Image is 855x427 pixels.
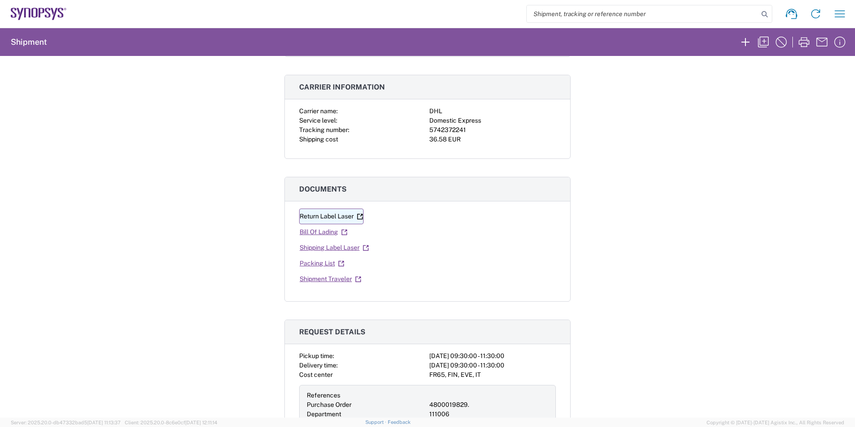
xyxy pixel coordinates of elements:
[299,362,338,369] span: Delivery time:
[307,400,426,410] div: Purchase Order
[388,419,411,425] a: Feedback
[299,185,347,193] span: Documents
[307,410,426,419] div: Department
[299,107,338,115] span: Carrier name:
[11,37,47,47] h2: Shipment
[429,361,556,370] div: [DATE] 09:30:00 - 11:30:00
[299,240,369,256] a: Shipping Label Laser
[429,135,556,144] div: 36.58 EUR
[185,420,217,425] span: [DATE] 12:11:14
[299,271,362,287] a: Shipment Traveler
[299,352,334,359] span: Pickup time:
[87,420,121,425] span: [DATE] 11:13:37
[299,328,365,336] span: Request details
[429,370,556,380] div: FR65, FIN, EVE, IT
[527,5,758,22] input: Shipment, tracking or reference number
[299,371,333,378] span: Cost center
[429,400,548,410] div: 4800019829.
[429,107,556,116] div: DHL
[299,126,349,133] span: Tracking number:
[429,351,556,361] div: [DATE] 09:30:00 - 11:30:00
[299,117,337,124] span: Service level:
[299,209,364,224] a: Return Label Laser
[307,392,340,399] span: References
[429,125,556,135] div: 5742372241
[299,256,345,271] a: Packing List
[125,420,217,425] span: Client: 2025.20.0-8c6e0cf
[11,420,121,425] span: Server: 2025.20.0-db47332bad5
[429,410,548,419] div: 111006
[429,116,556,125] div: Domestic Express
[299,83,385,91] span: Carrier information
[299,224,348,240] a: Bill Of Lading
[365,419,388,425] a: Support
[299,136,338,143] span: Shipping cost
[707,418,844,427] span: Copyright © [DATE]-[DATE] Agistix Inc., All Rights Reserved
